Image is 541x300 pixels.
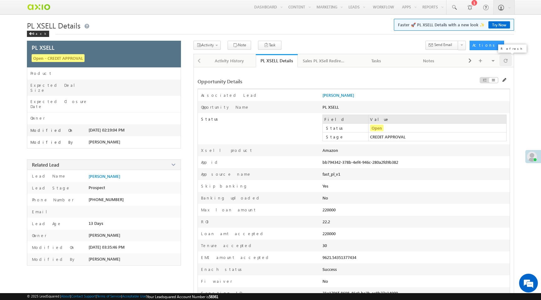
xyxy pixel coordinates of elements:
[71,294,96,298] a: Contact Support
[27,20,80,30] span: PL XSELL Details
[425,41,458,50] button: Send Email
[322,147,435,156] div: Amazon
[27,31,49,37] div: Back
[30,128,74,133] label: Modified On
[33,33,105,41] div: Chat with us now
[89,174,120,179] a: [PERSON_NAME]
[322,183,435,192] div: Yes
[350,54,403,67] a: Tasks
[322,159,435,168] div: bb794342-378b-4ef4-946c-280a2fd9b382
[201,104,250,110] label: Opportunity Name
[201,290,242,296] label: Sanction ID
[27,294,218,299] span: © 2025 LeadSquared | | | | |
[201,266,244,272] label: Enach status
[201,243,254,248] label: Tenure accepted
[201,147,253,153] label: Xsell product
[30,185,70,190] label: Lead Stage
[258,41,281,50] button: Task
[370,125,384,131] span: Open
[30,245,75,250] label: Modified On
[408,57,450,65] div: Notes
[89,127,125,132] span: [DATE] 02:19:04 PM
[32,54,85,62] span: Open - CREDIT APPROVAL
[488,21,510,28] a: Try Now
[355,57,397,65] div: Tasks
[201,92,259,98] label: Associated Lead
[89,185,105,190] span: Prospect
[30,173,66,178] label: Lead Name
[89,197,124,202] span: [PHONE_NUMBER]
[30,83,89,93] label: Expected Deal Size
[322,231,435,240] div: 220000
[30,256,76,262] label: Modified By
[32,44,54,51] span: PL XSELL
[368,132,506,141] td: CREDIT APPROVAL
[303,57,345,65] div: Sales PL XSell Redirection
[89,256,120,261] span: [PERSON_NAME]
[89,233,120,238] span: [PERSON_NAME]
[89,221,103,226] span: 13 Days
[201,171,251,177] label: App source name
[201,43,214,47] span: Activity
[89,245,125,250] span: [DATE] 03:35:46 PM
[324,125,370,131] label: Status
[322,255,435,263] div: 9621.54351377434
[324,134,370,139] label: Stage
[322,243,435,251] div: 30
[322,266,435,275] div: Success
[398,22,510,28] span: Faster 🚀 PL XSELL Details with a new look ✨
[30,197,74,202] label: Phone Number
[298,54,350,67] a: Sales PL XSell Redirection
[322,278,435,287] div: No
[256,54,298,67] a: PL XSELL Details
[97,294,121,298] a: Terms of Service
[201,278,232,284] label: Fi waiver
[201,231,265,236] label: Loan amt accepted
[89,139,120,144] span: [PERSON_NAME]
[198,78,403,85] div: Opportunity Details
[322,207,435,216] div: 220000
[322,195,435,204] div: No
[201,183,248,189] label: Skip banking
[198,113,322,122] label: Status
[30,116,45,121] label: Owner
[322,290,435,299] div: 31a1796f-8698-46c0-bc2b-ac8b27a14900
[460,57,502,65] div: Documents
[30,99,89,109] label: Expected Closure Date
[322,92,354,98] a: [PERSON_NAME]
[32,162,59,168] span: Related Lead
[322,104,435,113] div: PL XSELL
[193,41,221,50] button: Activity
[501,46,524,51] p: Refresh
[201,159,220,165] label: App id
[201,207,257,212] label: Max loan amount
[260,58,293,64] div: PL XSELL Details
[204,54,256,67] a: Activity History
[11,33,26,41] img: d_60004797649_company_0_60004797649
[368,115,506,124] td: Value
[30,140,75,145] label: Modified By
[27,2,50,13] img: Custom Logo
[201,255,271,260] label: EMI amount accepted
[470,41,504,50] button: Actions
[209,57,250,65] div: Activity History
[403,54,456,67] a: Notes
[122,294,146,298] a: Acceptable Use
[30,209,52,214] label: Email
[323,115,368,124] td: Field
[30,221,62,226] label: Lead Age
[322,219,435,228] div: 22.2
[228,41,251,50] button: Note
[103,3,118,18] div: Minimize live chat window
[209,294,218,299] span: 58361
[455,54,508,67] a: Documents
[147,294,218,299] span: Your Leadsquared Account Number is
[434,42,452,48] span: Send Email
[61,294,70,298] a: About
[201,219,210,224] label: ROI
[30,233,47,238] label: Owner
[30,71,52,76] label: Product
[8,58,114,188] textarea: Type your message and hit 'Enter'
